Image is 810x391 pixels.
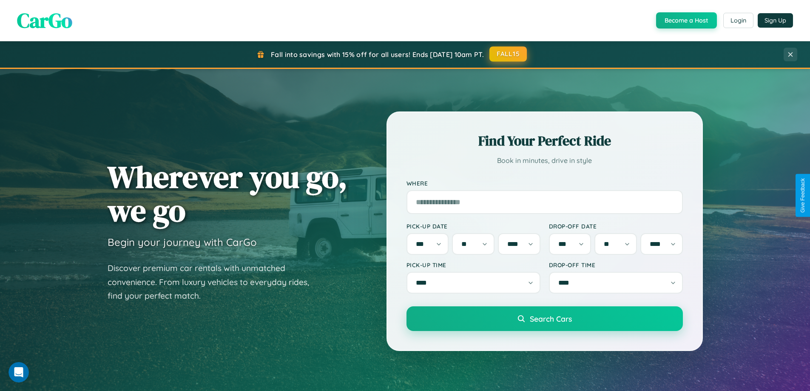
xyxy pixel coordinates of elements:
h2: Find Your Perfect Ride [406,131,683,150]
p: Book in minutes, drive in style [406,154,683,167]
button: FALL15 [489,46,527,62]
label: Where [406,180,683,187]
p: Discover premium car rentals with unmatched convenience. From luxury vehicles to everyday rides, ... [108,261,320,303]
span: Search Cars [530,314,572,323]
span: CarGo [17,6,72,34]
h1: Wherever you go, we go [108,160,347,227]
button: Become a Host [656,12,717,29]
iframe: Intercom live chat [9,362,29,382]
label: Drop-off Time [549,261,683,268]
span: Fall into savings with 15% off for all users! Ends [DATE] 10am PT. [271,50,484,59]
div: Give Feedback [800,178,806,213]
h3: Begin your journey with CarGo [108,236,257,248]
label: Pick-up Time [406,261,540,268]
label: Pick-up Date [406,223,540,230]
label: Drop-off Date [549,223,683,230]
button: Login [723,13,753,28]
button: Sign Up [758,13,793,28]
button: Search Cars [406,306,683,331]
